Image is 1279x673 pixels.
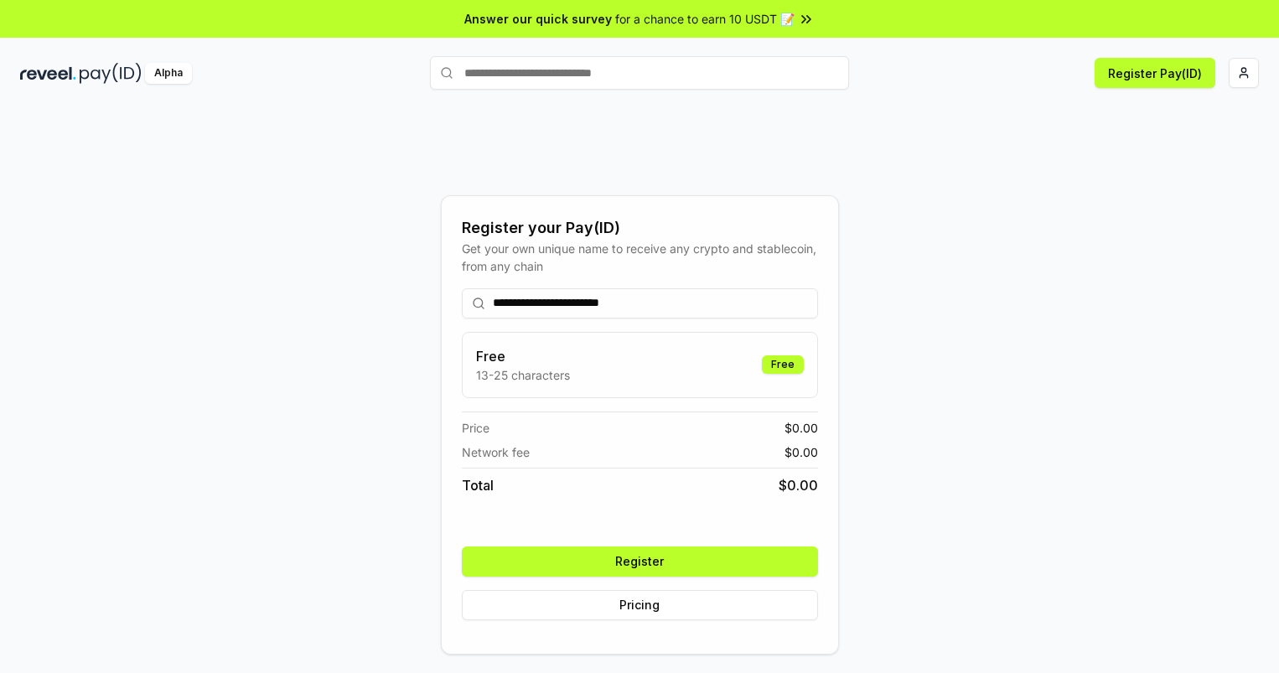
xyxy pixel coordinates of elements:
[784,419,818,437] span: $ 0.00
[80,63,142,84] img: pay_id
[476,346,570,366] h3: Free
[762,355,804,374] div: Free
[462,443,530,461] span: Network fee
[784,443,818,461] span: $ 0.00
[462,216,818,240] div: Register your Pay(ID)
[462,546,818,577] button: Register
[476,366,570,384] p: 13-25 characters
[464,10,612,28] span: Answer our quick survey
[462,590,818,620] button: Pricing
[779,475,818,495] span: $ 0.00
[462,240,818,275] div: Get your own unique name to receive any crypto and stablecoin, from any chain
[1095,58,1215,88] button: Register Pay(ID)
[615,10,795,28] span: for a chance to earn 10 USDT 📝
[462,475,494,495] span: Total
[145,63,192,84] div: Alpha
[20,63,76,84] img: reveel_dark
[462,419,489,437] span: Price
